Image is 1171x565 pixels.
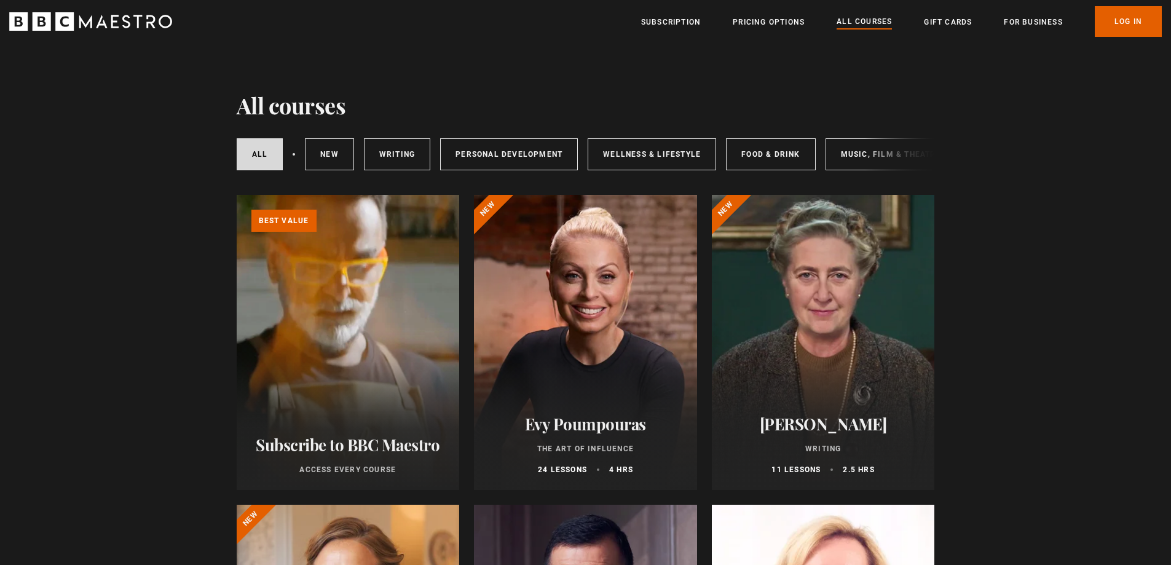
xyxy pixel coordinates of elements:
p: 4 hrs [609,464,633,475]
a: Writing [364,138,430,170]
p: Best value [251,210,317,232]
a: Log In [1095,6,1162,37]
p: 2.5 hrs [843,464,874,475]
a: Pricing Options [733,16,805,28]
p: The Art of Influence [489,443,682,454]
h1: All courses [237,92,346,118]
a: All [237,138,283,170]
p: 11 lessons [771,464,821,475]
a: [PERSON_NAME] Writing 11 lessons 2.5 hrs New [712,195,935,490]
svg: BBC Maestro [9,12,172,31]
a: Personal Development [440,138,578,170]
p: Writing [727,443,920,454]
a: Music, Film & Theatre [826,138,956,170]
h2: [PERSON_NAME] [727,414,920,433]
nav: Primary [641,6,1162,37]
a: Wellness & Lifestyle [588,138,716,170]
a: Subscription [641,16,701,28]
a: All Courses [837,15,892,29]
a: New [305,138,354,170]
a: Gift Cards [924,16,972,28]
p: 24 lessons [538,464,587,475]
h2: Evy Poumpouras [489,414,682,433]
a: Evy Poumpouras The Art of Influence 24 lessons 4 hrs New [474,195,697,490]
a: For business [1004,16,1062,28]
a: Food & Drink [726,138,815,170]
